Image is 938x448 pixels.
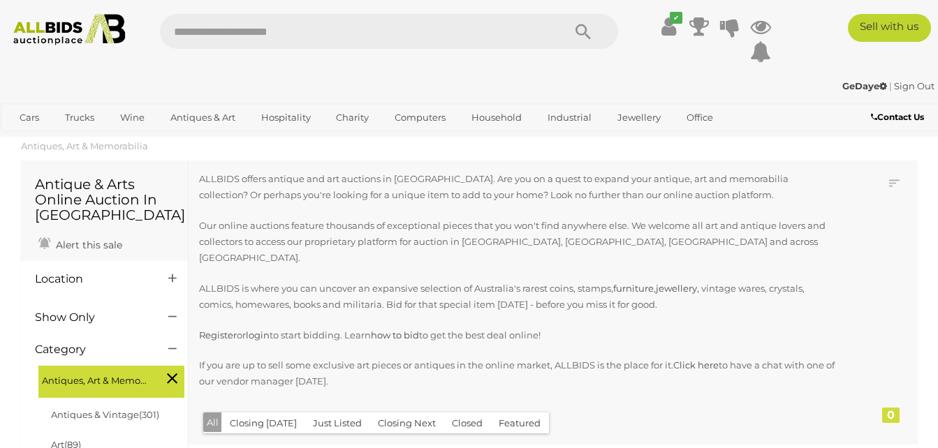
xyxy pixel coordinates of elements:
[673,359,719,371] a: Click here
[490,412,549,434] button: Featured
[386,106,455,129] a: Computers
[670,12,682,24] i: ✔
[35,311,147,324] h4: Show Only
[677,106,722,129] a: Office
[161,106,244,129] a: Antiques & Art
[369,412,444,434] button: Closing Next
[305,412,370,434] button: Just Listed
[252,106,320,129] a: Hospitality
[842,80,889,91] a: GeDaye
[371,329,419,341] a: how to bid
[52,239,122,251] span: Alert this sale
[35,177,174,223] h1: Antique & Arts Online Auction In [GEOGRAPHIC_DATA]
[444,412,491,434] button: Closed
[871,112,924,122] b: Contact Us
[871,110,928,125] a: Contact Us
[139,409,159,420] span: (301)
[538,106,601,129] a: Industrial
[894,80,935,91] a: Sign Out
[51,409,159,420] a: Antiques & Vintage(301)
[10,106,48,129] a: Cars
[462,106,531,129] a: Household
[199,357,837,390] p: If you are up to sell some exclusive art pieces or antiques in the online market, ALLBIDS is the ...
[221,412,305,434] button: Closing [DATE]
[42,369,147,389] span: Antiques, Art & Memorabilia
[199,171,837,204] p: ALLBIDS offers antique and art auctions in [GEOGRAPHIC_DATA]. Are you on a quest to expand your a...
[111,106,154,129] a: Wine
[848,14,931,42] a: Sell with us
[327,106,378,129] a: Charity
[203,412,222,433] button: All
[246,329,270,341] a: login
[21,140,148,151] a: Antiques, Art & Memorabilia
[842,80,887,91] strong: GeDaye
[889,80,892,91] span: |
[7,14,132,45] img: Allbids.com.au
[65,129,182,152] a: [GEOGRAPHIC_DATA]
[608,106,670,129] a: Jewellery
[56,106,103,129] a: Trucks
[658,14,679,39] a: ✔
[882,408,900,423] div: 0
[199,327,837,343] p: or to start bidding. Learn to get the best deal online!
[199,281,837,313] p: ALLBIDS is where you can uncover an expansive selection of Australia's rarest coins, stamps, , , ...
[199,329,237,341] a: Register
[35,233,126,254] a: Alert this sale
[548,14,618,49] button: Search
[656,283,697,294] a: jewellery
[199,218,837,267] p: Our online auctions feature thousands of exceptional pieces that you won't find anywhere else. We...
[10,129,57,152] a: Sports
[613,283,654,294] a: furniture
[35,343,147,356] h4: Category
[35,273,147,285] h4: Location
